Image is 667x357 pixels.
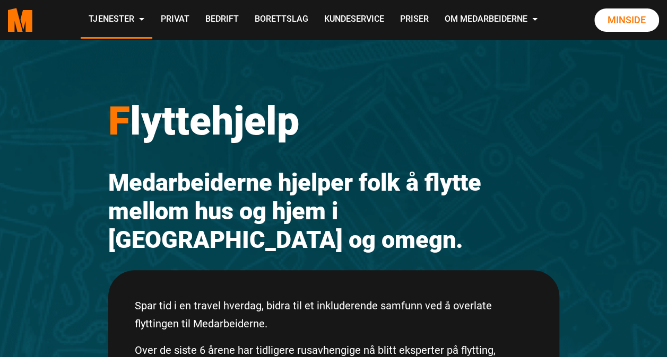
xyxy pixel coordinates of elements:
h2: Medarbeiderne hjelper folk å flytte mellom hus og hjem i [GEOGRAPHIC_DATA] og omegn. [108,168,559,254]
a: Borettslag [246,1,316,39]
a: Kundeservice [316,1,392,39]
a: Privat [152,1,197,39]
a: Bedrift [197,1,246,39]
p: Spar tid i en travel hverdag, bidra til et inkluderende samfunn ved å overlate flyttingen til Med... [135,297,533,333]
h1: lyttehjelp [108,97,559,145]
span: F [108,97,130,144]
a: Minside [594,8,659,32]
a: Tjenester [81,1,152,39]
a: Om Medarbeiderne [436,1,545,39]
a: Priser [392,1,436,39]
